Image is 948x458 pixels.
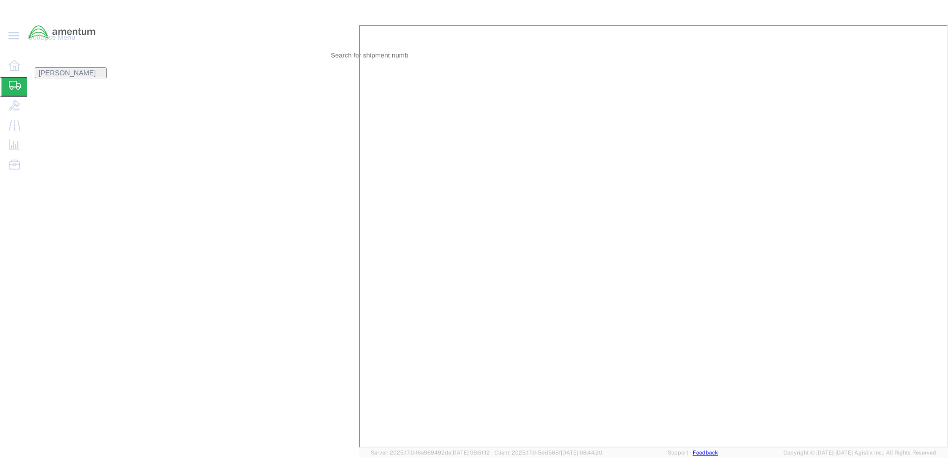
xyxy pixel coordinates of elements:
a: Feedback [693,450,718,456]
span: Client: 2025.17.0-5dd568f [494,450,602,456]
span: Copyright © [DATE]-[DATE] Agistix Inc., All Rights Reserved [783,449,936,457]
span: [DATE] 09:51:12 [451,450,490,456]
span: Collapse Menu [28,27,82,47]
button: [PERSON_NAME] [35,67,107,78]
span: [DATE] 08:44:20 [561,450,602,456]
span: Judy Lackie [39,69,96,77]
iframe: FS Legacy Container [359,25,948,448]
a: Support [668,450,693,456]
span: Server: 2025.17.0-16a969492de [371,450,490,456]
